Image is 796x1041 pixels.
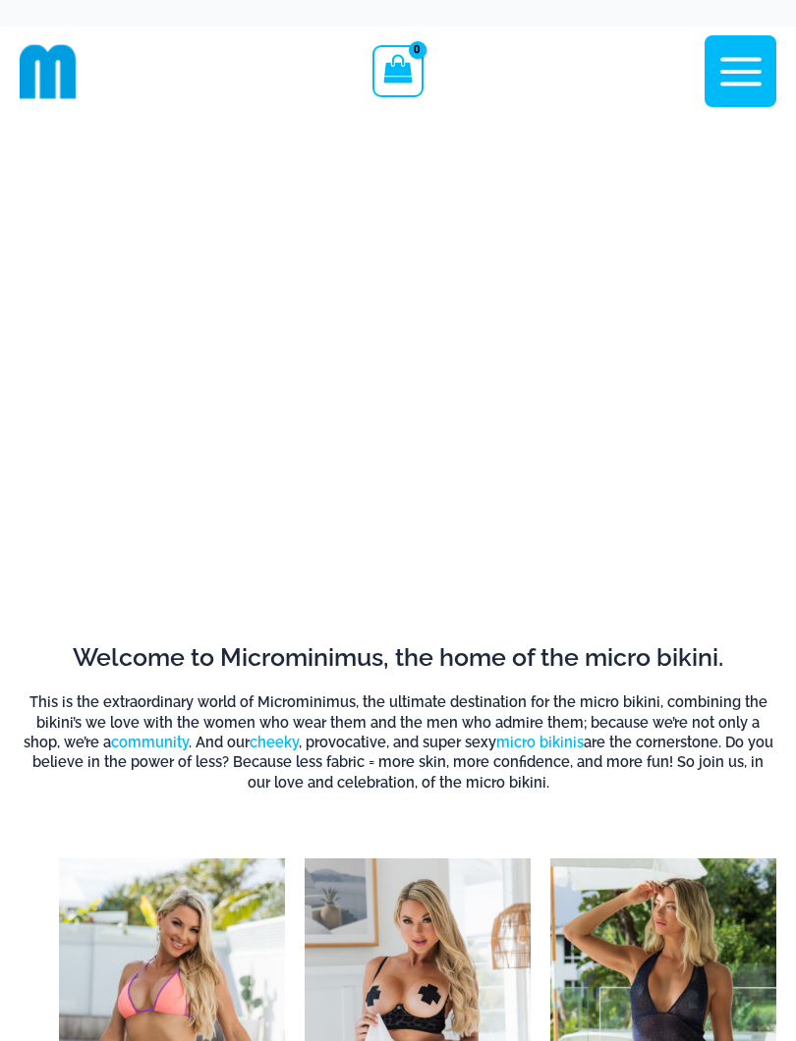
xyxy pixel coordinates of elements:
a: micro bikinis [496,734,584,750]
h2: Welcome to Microminimus, the home of the micro bikini. [20,641,776,674]
h6: This is the extraordinary world of Microminimus, the ultimate destination for the micro bikini, c... [20,692,776,793]
img: cropped mm emblem [20,43,77,100]
a: cheeky [250,734,299,750]
a: View Shopping Cart, empty [372,45,423,96]
a: community [111,734,189,750]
